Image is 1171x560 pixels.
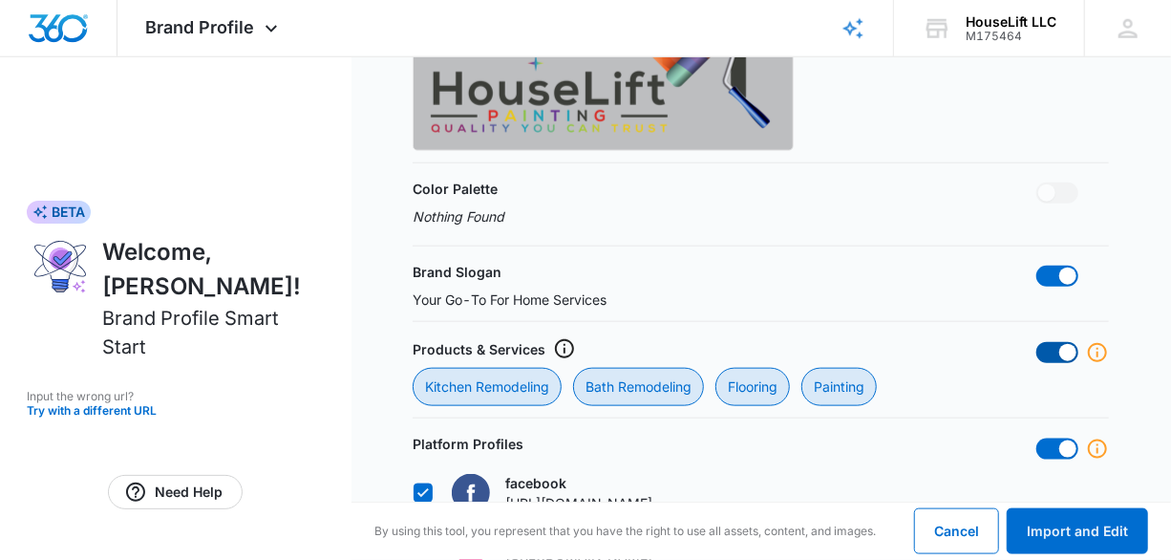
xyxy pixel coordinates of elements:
[413,290,607,310] p: Your Go-To For Home Services
[413,368,562,406] div: Kitchen Remodeling
[413,179,498,199] p: Color Palette
[108,475,243,509] a: Need Help
[966,30,1056,43] div: account id
[715,368,790,406] div: Flooring
[27,388,325,405] p: Input the wrong url?
[27,235,95,298] img: ai-brand-profile
[27,405,325,417] button: Try with a different URL
[505,473,652,493] p: facebook
[413,262,501,282] p: Brand Slogan
[505,493,652,513] p: [URL][DOMAIN_NAME]
[102,304,325,361] h2: Brand Profile Smart Start
[801,368,877,406] div: Painting
[27,201,91,224] div: BETA
[146,17,255,37] span: Brand Profile
[413,434,523,454] p: Platform Profiles
[573,368,704,406] div: Bath Remodeling
[374,523,876,540] p: By using this tool, you represent that you have the right to use all assets, content, and images.
[966,14,1056,30] div: account name
[1007,508,1148,554] button: Import and Edit
[914,508,999,554] button: Cancel
[413,206,504,226] p: Nothing Found
[102,235,325,304] h1: Welcome, [PERSON_NAME]!
[413,339,545,359] p: Products & Services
